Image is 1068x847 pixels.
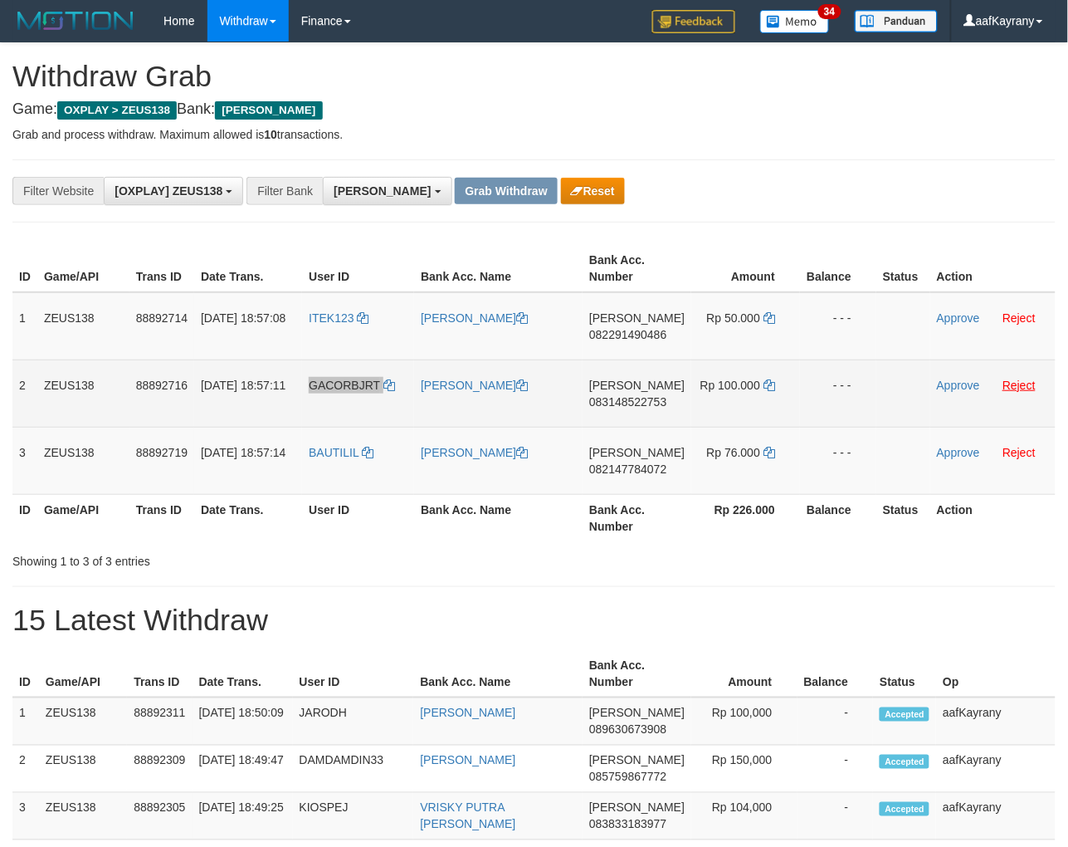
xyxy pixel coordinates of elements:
td: - [797,793,874,840]
button: Reset [561,178,625,204]
h1: 15 Latest Withdraw [12,604,1056,637]
td: 3 [12,427,37,494]
a: [PERSON_NAME] [421,446,528,459]
span: [PERSON_NAME] [334,184,431,198]
th: Bank Acc. Number [583,650,691,698]
th: User ID [302,494,414,541]
a: Approve [937,379,980,392]
a: Approve [937,311,980,325]
td: - - - [800,427,876,494]
td: Rp 150,000 [691,746,797,793]
span: [PERSON_NAME] [589,446,685,459]
span: [DATE] 18:57:11 [201,379,285,392]
span: [PERSON_NAME] [589,801,685,815]
span: Rp 76.000 [707,446,761,459]
td: ZEUS138 [37,360,129,427]
th: ID [12,494,37,541]
td: - [797,698,874,746]
div: Showing 1 to 3 of 3 entries [12,546,432,570]
span: ITEK123 [309,311,354,325]
a: Copy 50000 to clipboard [763,311,775,325]
th: Rp 226.000 [691,494,800,541]
span: 88892716 [136,379,188,392]
td: ZEUS138 [39,746,127,793]
a: Reject [1002,379,1036,392]
td: - - - [800,360,876,427]
th: Game/API [39,650,127,698]
th: Game/API [37,245,129,292]
th: Status [876,245,930,292]
td: DAMDAMDIN33 [293,746,414,793]
span: Copy 082147784072 to clipboard [589,463,666,476]
span: Copy 085759867772 to clipboard [589,771,666,784]
td: JARODH [293,698,414,746]
div: Filter Bank [246,177,323,205]
span: Copy 089630673908 to clipboard [589,723,666,737]
a: ITEK123 [309,311,368,325]
span: [PERSON_NAME] [215,101,322,120]
span: [PERSON_NAME] [589,707,685,720]
th: Action [930,494,1056,541]
a: [PERSON_NAME] [421,311,528,325]
td: [DATE] 18:49:25 [193,793,293,840]
a: [PERSON_NAME] [420,754,515,767]
th: Bank Acc. Number [583,494,691,541]
th: Game/API [37,494,129,541]
a: Copy 76000 to clipboard [763,446,775,459]
th: Status [873,650,936,698]
td: 3 [12,793,39,840]
span: Copy 083148522753 to clipboard [589,395,666,409]
td: - [797,746,874,793]
span: GACORBJRT [309,379,380,392]
td: aafKayrany [936,698,1056,746]
span: OXPLAY > ZEUS138 [57,101,177,120]
span: Accepted [880,707,929,722]
button: [OXPLAY] ZEUS138 [104,177,243,205]
span: Copy 083833183977 to clipboard [589,818,666,831]
th: Trans ID [129,245,194,292]
th: Status [876,494,930,541]
span: [PERSON_NAME] [589,311,685,325]
span: [DATE] 18:57:14 [201,446,285,459]
td: ZEUS138 [39,698,127,746]
a: [PERSON_NAME] [420,707,515,720]
a: BAUTILIL [309,446,373,459]
td: ZEUS138 [37,292,129,360]
th: Bank Acc. Name [414,494,583,541]
span: Rp 50.000 [707,311,761,325]
td: KIOSPEJ [293,793,414,840]
td: ZEUS138 [39,793,127,840]
a: VRISKY PUTRA [PERSON_NAME] [420,801,515,831]
th: Bank Acc. Name [414,245,583,292]
td: aafKayrany [936,746,1056,793]
span: [DATE] 18:57:08 [201,311,285,325]
span: Accepted [880,802,929,816]
span: 88892714 [136,311,188,325]
img: panduan.png [855,10,938,32]
span: 34 [818,4,841,19]
span: Rp 100.000 [700,379,760,392]
th: Amount [691,650,797,698]
h1: Withdraw Grab [12,60,1056,93]
span: 88892719 [136,446,188,459]
th: Balance [797,650,874,698]
td: aafKayrany [936,793,1056,840]
td: Rp 100,000 [691,698,797,746]
a: [PERSON_NAME] [421,379,528,392]
td: ZEUS138 [37,427,129,494]
td: Rp 104,000 [691,793,797,840]
img: Feedback.jpg [652,10,735,33]
a: Approve [937,446,980,459]
img: Button%20Memo.svg [760,10,830,33]
td: [DATE] 18:49:47 [193,746,293,793]
th: User ID [302,245,414,292]
th: Op [936,650,1056,698]
strong: 10 [264,128,277,141]
th: User ID [293,650,414,698]
button: [PERSON_NAME] [323,177,451,205]
td: 1 [12,698,39,746]
th: Date Trans. [193,650,293,698]
th: ID [12,245,37,292]
span: Copy 082291490486 to clipboard [589,328,666,341]
th: Balance [800,494,876,541]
